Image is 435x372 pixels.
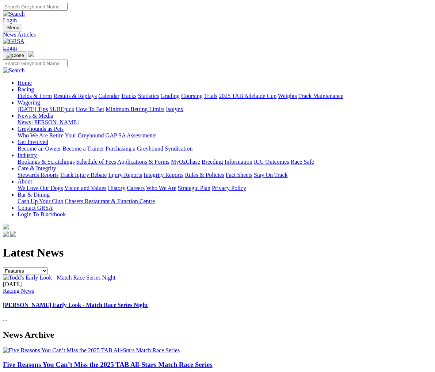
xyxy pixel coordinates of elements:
div: About [18,185,432,191]
a: [DATE] Tips [18,106,48,112]
a: Breeding Information [202,159,252,165]
img: Five Reasons You Can’t Miss the 2025 TAB All-Stars Match Race Series [3,347,180,354]
a: Wagering [18,99,40,106]
a: Grading [161,93,180,99]
a: Purchasing a Greyhound [106,145,163,152]
a: How To Bet [76,106,104,112]
a: Schedule of Fees [76,159,116,165]
a: Stay On Track [254,172,287,178]
span: Menu [7,25,19,30]
a: Trials [204,93,217,99]
a: Strategic Plan [178,185,210,191]
a: Fact Sheets [226,172,252,178]
img: Close [6,53,24,58]
a: GAP SA Assessments [106,132,157,138]
a: Integrity Reports [144,172,183,178]
a: Track Injury Rebate [60,172,107,178]
a: Bookings & Scratchings [18,159,75,165]
a: Weights [278,93,297,99]
div: Racing [18,93,432,99]
a: Care & Integrity [18,165,56,171]
a: Coursing [181,93,203,99]
a: About [18,178,32,185]
a: Get Involved [18,139,48,145]
h2: News Archive [3,330,432,340]
a: Login [3,45,17,51]
span: [DATE] [3,281,22,287]
img: facebook.svg [3,231,9,237]
a: [PERSON_NAME] Early Look - Match Race Series Night [3,302,148,308]
a: History [108,185,125,191]
a: Become an Owner [18,145,61,152]
div: Wagering [18,106,432,113]
a: Calendar [98,93,119,99]
a: Syndication [165,145,192,152]
a: ICG Outcomes [254,159,289,165]
a: Careers [127,185,145,191]
a: 2025 TAB Adelaide Cup [219,93,276,99]
a: Applications & Forms [117,159,169,165]
a: MyOzChase [171,159,200,165]
a: News Articles [3,31,432,38]
input: Search [3,60,68,67]
div: Bar & Dining [18,198,432,205]
a: Cash Up Your Club [18,198,63,204]
img: logo-grsa-white.png [28,51,34,57]
a: SUREpick [49,106,74,112]
a: Vision and Values [64,185,106,191]
input: Search [3,3,68,11]
div: News & Media [18,119,432,126]
a: Who We Are [146,185,176,191]
a: Bar & Dining [18,191,50,198]
a: Race Safe [290,159,314,165]
a: We Love Our Dogs [18,185,63,191]
a: Tracks [121,93,137,99]
a: Stewards Reports [18,172,58,178]
a: Five Reasons You Can’t Miss the 2025 TAB All-Stars Match Race Series [3,361,213,368]
a: [PERSON_NAME] [32,119,79,125]
a: Home [18,80,32,86]
a: Greyhounds as Pets [18,126,64,132]
img: Search [3,67,25,74]
a: Injury Reports [108,172,142,178]
a: Login To Blackbook [18,211,66,217]
div: Greyhounds as Pets [18,132,432,139]
a: Contact GRSA [18,205,53,211]
img: logo-grsa-white.png [3,224,9,229]
a: Statistics [138,93,159,99]
a: Fields & Form [18,93,52,99]
div: Get Involved [18,145,432,152]
a: Racing News [3,288,34,294]
img: Todd's Early Look - Match Race Series Night [3,274,115,281]
img: twitter.svg [10,231,16,237]
a: News & Media [18,113,53,119]
button: Toggle navigation [3,52,27,60]
a: Rules & Policies [185,172,224,178]
a: Industry [18,152,37,158]
a: Track Maintenance [298,93,343,99]
div: Industry [18,159,432,165]
a: Login [3,17,17,23]
a: Who We Are [18,132,48,138]
h1: Latest News [3,246,432,259]
a: Chasers Restaurant & Function Centre [65,198,155,204]
div: ... [3,281,432,323]
a: Racing [18,86,34,92]
a: Privacy Policy [212,185,246,191]
div: Care & Integrity [18,172,432,178]
a: Results & Replays [53,93,97,99]
a: Isolynx [166,106,183,112]
img: Search [3,11,25,17]
a: Become a Trainer [62,145,104,152]
img: GRSA [3,38,24,45]
a: News [18,119,31,125]
a: Minimum Betting Limits [106,106,164,112]
button: Toggle navigation [3,24,22,31]
a: Retire Your Greyhound [49,132,104,138]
